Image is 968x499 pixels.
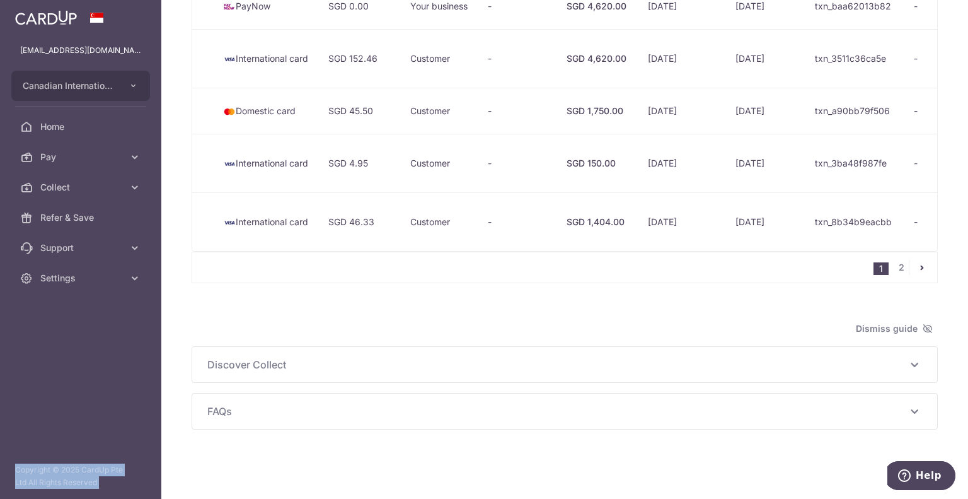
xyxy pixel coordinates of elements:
td: txn_a90bb79f506 [805,88,904,134]
span: Home [40,120,124,133]
td: SGD 4.95 [318,134,400,192]
span: Canadian International School Pte Ltd [23,79,116,92]
a: 2 [894,260,909,275]
td: SGD 46.33 [318,192,400,251]
nav: pager [873,252,937,283]
img: CardUp [15,10,77,25]
p: Discover Collect [207,357,922,372]
span: Settings [40,272,124,285]
span: Dismiss guide [856,321,933,336]
td: txn_3ba48f987fe [805,134,904,192]
span: FAQs [207,404,907,419]
td: [DATE] [638,134,725,192]
span: Help [28,9,54,20]
img: visa-sm-192604c4577d2d35970c8ed26b86981c2741ebd56154ab54ad91a526f0f24972.png [223,53,236,66]
iframe: Opens a widget where you can find more information [887,461,955,493]
span: Collect [40,181,124,194]
img: paynow-md-4fe65508ce96feda548756c5ee0e473c78d4820b8ea51387c6e4ad89e58a5e61.png [223,1,236,13]
span: Refer & Save [40,211,124,224]
td: [DATE] [638,88,725,134]
button: Canadian International School Pte Ltd [11,71,150,101]
td: txn_3511c36ca5e [805,29,904,88]
span: Pay [40,151,124,163]
td: International card [213,192,318,251]
td: International card [213,134,318,192]
td: - [478,88,556,134]
td: [DATE] [725,134,805,192]
td: Customer [400,192,478,251]
td: [DATE] [638,192,725,251]
td: [DATE] [725,192,805,251]
td: SGD 45.50 [318,88,400,134]
div: SGD 1,404.00 [567,216,628,228]
td: [DATE] [638,29,725,88]
p: [EMAIL_ADDRESS][DOMAIN_NAME] [20,44,141,57]
li: 1 [873,262,889,275]
div: SGD 150.00 [567,157,628,170]
span: Support [40,242,124,254]
td: [DATE] [725,88,805,134]
td: txn_8b34b9eacbb [805,192,904,251]
td: - [478,192,556,251]
p: FAQs [207,404,922,419]
td: - [478,29,556,88]
img: mastercard-sm-87a3fd1e0bddd137fecb07648320f44c262e2538e7db6024463105ddbc961eb2.png [223,105,236,118]
span: Discover Collect [207,357,907,372]
td: Customer [400,29,478,88]
td: - [478,134,556,192]
td: International card [213,29,318,88]
td: Customer [400,134,478,192]
td: Customer [400,88,478,134]
div: SGD 4,620.00 [567,52,628,65]
img: visa-sm-192604c4577d2d35970c8ed26b86981c2741ebd56154ab54ad91a526f0f24972.png [223,216,236,229]
img: visa-sm-192604c4577d2d35970c8ed26b86981c2741ebd56154ab54ad91a526f0f24972.png [223,158,236,170]
td: Domestic card [213,88,318,134]
div: SGD 1,750.00 [567,105,628,117]
td: [DATE] [725,29,805,88]
td: SGD 152.46 [318,29,400,88]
